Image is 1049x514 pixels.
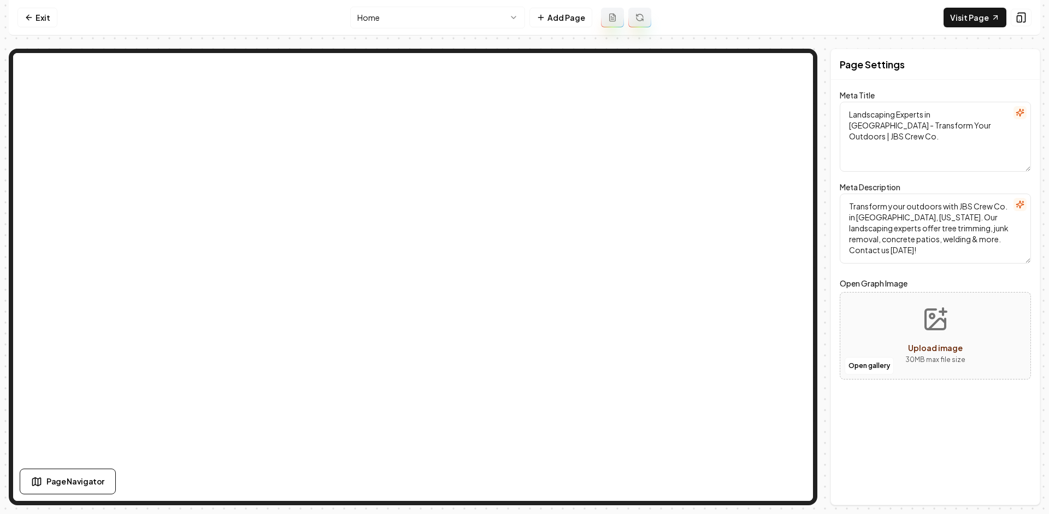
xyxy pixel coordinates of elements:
[840,277,1031,290] label: Open Graph Image
[897,297,974,374] button: Upload image
[628,8,651,27] button: Regenerate page
[840,57,905,72] h2: Page Settings
[908,343,963,353] span: Upload image
[46,476,104,487] span: Page Navigator
[17,8,57,27] a: Exit
[905,354,965,365] p: 30 MB max file size
[601,8,624,27] button: Add admin page prompt
[845,357,894,375] button: Open gallery
[944,8,1006,27] a: Visit Page
[840,182,900,192] label: Meta Description
[529,8,592,27] button: Add Page
[840,90,875,100] label: Meta Title
[20,469,116,494] button: Page Navigator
